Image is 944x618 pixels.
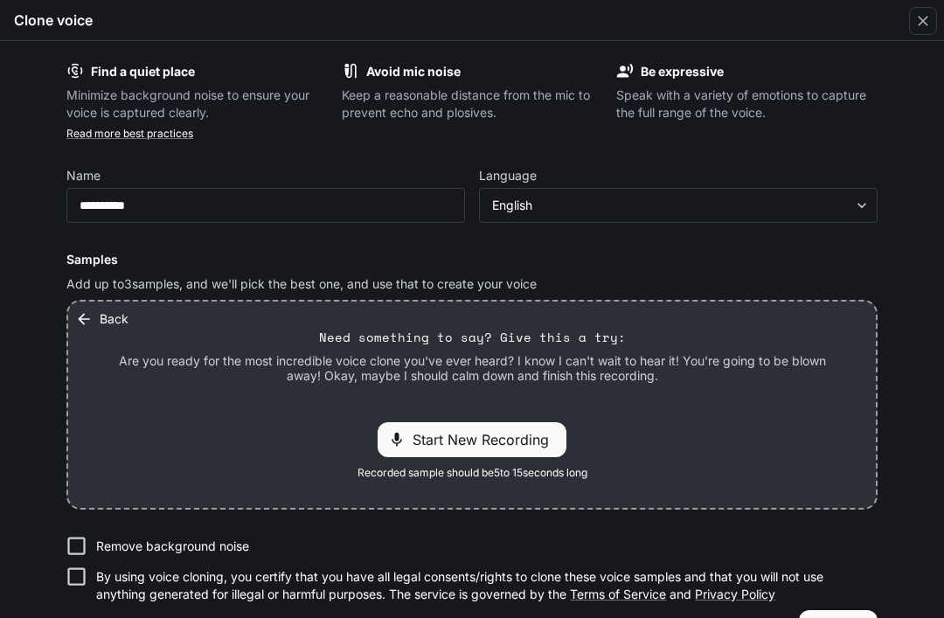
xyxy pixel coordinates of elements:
button: Back [72,302,135,337]
p: Language [479,170,537,182]
a: Terms of Service [570,587,666,601]
div: Start New Recording [378,422,566,457]
div: English [480,197,877,214]
b: Be expressive [641,64,724,79]
p: Are you ready for the most incredible voice clone you've ever heard? I know I can't wait to hear ... [110,353,834,384]
h6: Samples [66,251,878,268]
p: Speak with a variety of emotions to capture the full range of the voice. [616,87,878,122]
div: English [492,197,849,214]
span: Start New Recording [413,429,559,450]
p: By using voice cloning, you certify that you have all legal consents/rights to clone these voice ... [96,568,864,603]
span: Recorded sample should be 5 to 15 seconds long [357,464,587,482]
a: Read more best practices [66,127,193,140]
b: Avoid mic noise [366,64,461,79]
p: Name [66,170,101,182]
h5: Clone voice [14,10,93,30]
p: Need something to say? Give this a try: [319,329,626,346]
p: Add up to 3 samples, and we'll pick the best one, and use that to create your voice [66,275,878,293]
b: Find a quiet place [91,64,195,79]
p: Minimize background noise to ensure your voice is captured clearly. [66,87,328,122]
p: Keep a reasonable distance from the mic to prevent echo and plosives. [342,87,603,122]
p: Remove background noise [96,538,249,555]
a: Privacy Policy [695,587,775,601]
